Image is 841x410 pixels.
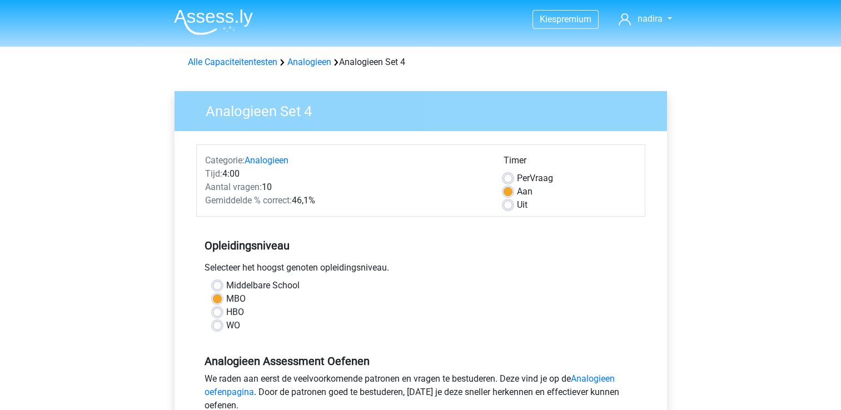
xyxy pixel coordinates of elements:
[226,292,246,306] label: MBO
[287,57,331,67] a: Analogieen
[174,9,253,35] img: Assessly
[504,154,636,172] div: Timer
[183,56,658,69] div: Analogieen Set 4
[556,14,591,24] span: premium
[226,319,240,332] label: WO
[517,198,528,212] label: Uit
[226,306,244,319] label: HBO
[205,354,637,368] h5: Analogieen Assessment Oefenen
[517,173,530,183] span: Per
[533,12,598,27] a: Kiespremium
[245,155,288,166] a: Analogieen
[517,185,533,198] label: Aan
[188,57,277,67] a: Alle Capaciteitentesten
[197,181,495,194] div: 10
[638,13,663,24] span: nadira
[192,98,659,120] h3: Analogieen Set 4
[226,279,300,292] label: Middelbare School
[517,172,553,185] label: Vraag
[205,182,262,192] span: Aantal vragen:
[205,234,637,257] h5: Opleidingsniveau
[197,194,495,207] div: 46,1%
[205,195,292,206] span: Gemiddelde % correct:
[205,155,245,166] span: Categorie:
[196,261,645,279] div: Selecteer het hoogst genoten opleidingsniveau.
[614,12,676,26] a: nadira
[205,168,222,179] span: Tijd:
[540,14,556,24] span: Kies
[197,167,495,181] div: 4:00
